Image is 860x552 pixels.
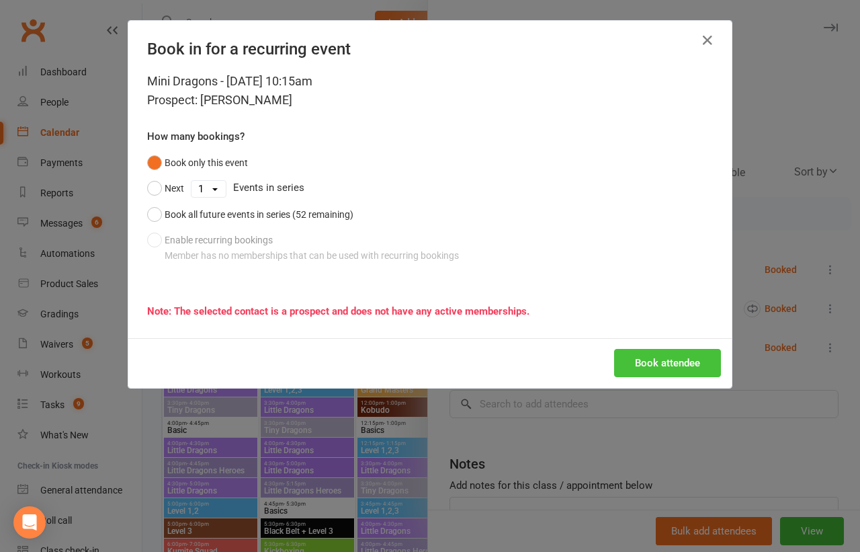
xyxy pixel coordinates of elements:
div: Mini Dragons - [DATE] 10:15am Prospect: [PERSON_NAME] [147,72,713,110]
div: Events in series [147,175,713,201]
button: Book only this event [147,150,248,175]
h4: Book in for a recurring event [147,40,713,58]
label: How many bookings? [147,128,245,145]
div: Open Intercom Messenger [13,506,46,539]
div: Book all future events in series (52 remaining) [165,207,353,222]
button: Close [697,30,718,51]
button: Next [147,175,184,201]
div: Note: The selected contact is a prospect and does not have any active memberships. [147,303,713,319]
button: Book attendee [614,349,721,377]
button: Book all future events in series (52 remaining) [147,202,353,227]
